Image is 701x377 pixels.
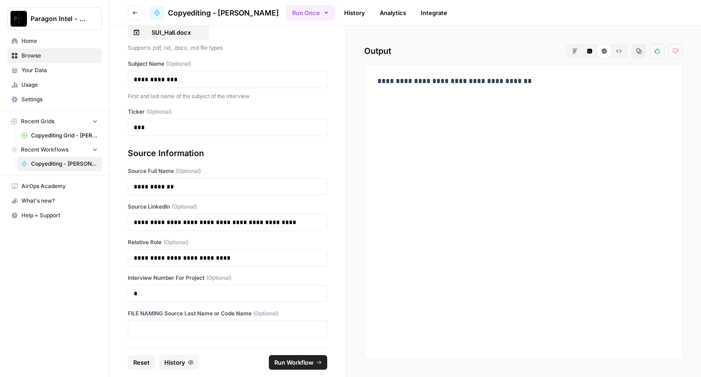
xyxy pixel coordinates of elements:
[31,160,98,168] span: Copyediting - [PERSON_NAME]
[7,194,102,208] button: What's new?
[128,108,327,116] label: Ticker
[31,14,86,23] span: Paragon Intel - Copyediting
[274,358,314,367] span: Run Workflow
[128,147,327,160] div: Source Information
[206,274,231,282] span: (Optional)
[128,238,327,246] label: Relative Role
[128,274,327,282] label: Interview Number For Project
[128,92,327,101] p: First and last name of the subject of the interview
[21,52,98,60] span: Browse
[128,60,327,68] label: Subject Name
[7,92,102,107] a: Settings
[21,66,98,74] span: Your Data
[253,309,278,318] span: (Optional)
[21,182,98,190] span: AirOps Academy
[128,43,327,52] p: Supports .pdf, .txt, .docx, .md file types
[166,60,191,68] span: (Optional)
[163,238,188,246] span: (Optional)
[21,211,98,220] span: Help + Support
[172,203,197,211] span: (Optional)
[146,108,172,116] span: (Optional)
[128,25,209,40] button: SUI_Hall.docx
[128,203,327,211] label: Source LinkedIn
[21,95,98,104] span: Settings
[339,5,371,20] a: History
[7,63,102,78] a: Your Data
[164,358,185,367] span: History
[269,355,327,370] button: Run Workflow
[21,117,54,126] span: Recent Grids
[374,5,412,20] a: Analytics
[415,5,453,20] a: Integrate
[7,7,102,30] button: Workspace: Paragon Intel - Copyediting
[150,5,279,20] a: Copyediting - [PERSON_NAME]
[133,358,150,367] span: Reset
[17,157,102,171] a: Copyediting - [PERSON_NAME]
[128,167,327,175] label: Source Full Name
[364,44,683,58] h2: Output
[7,179,102,194] a: AirOps Academy
[21,37,98,45] span: Home
[286,5,335,21] button: Run Once
[7,48,102,63] a: Browse
[10,10,27,27] img: Paragon Intel - Copyediting Logo
[128,309,327,318] label: FILE NAMING Source Last Name or Code Name
[7,143,102,157] button: Recent Workflows
[7,34,102,48] a: Home
[176,167,201,175] span: (Optional)
[7,115,102,128] button: Recent Grids
[142,28,200,37] p: SUI_Hall.docx
[128,355,155,370] button: Reset
[21,146,68,154] span: Recent Workflows
[168,7,279,18] span: Copyediting - [PERSON_NAME]
[31,131,98,140] span: Copyediting Grid - [PERSON_NAME]
[21,81,98,89] span: Usage
[8,194,101,208] div: What's new?
[7,208,102,223] button: Help + Support
[17,128,102,143] a: Copyediting Grid - [PERSON_NAME]
[7,78,102,92] a: Usage
[159,355,199,370] button: History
